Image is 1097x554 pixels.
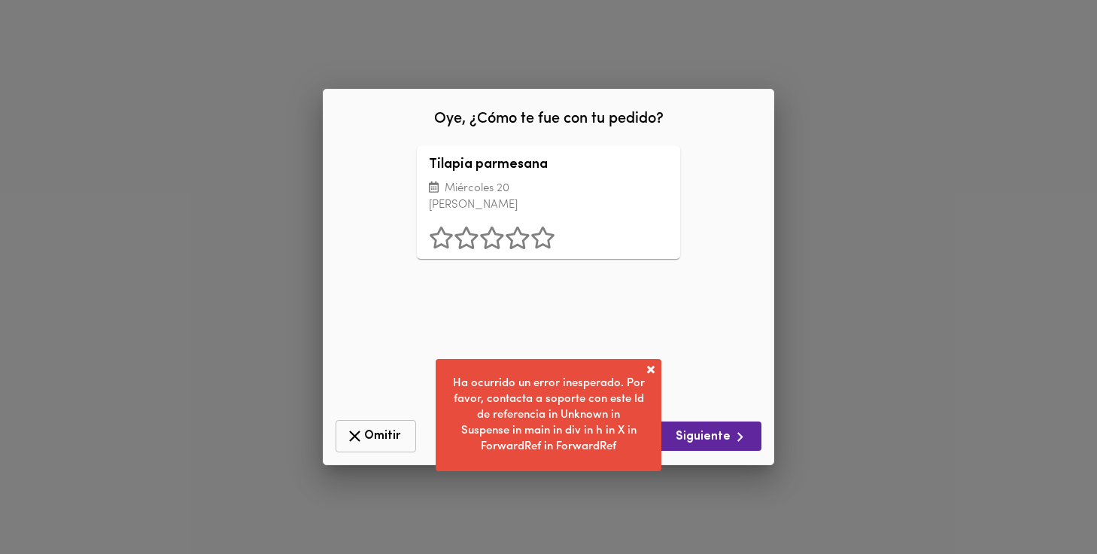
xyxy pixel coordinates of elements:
[1010,467,1082,539] iframe: Messagebird Livechat Widget
[453,378,645,452] span: Ha ocurrido un error inesperado. Por favor, contacta a soporte con este Id de referencia in Unkno...
[345,427,406,446] span: Omitir
[567,146,680,259] div: Tilapia parmesana
[658,422,761,451] button: Siguiente
[434,111,664,126] span: Oye, ¿Cómo te fue con tu pedido?
[336,420,416,452] button: Omitir
[429,158,555,173] h3: Tilapia parmesana
[429,181,555,215] p: Miércoles 20 [PERSON_NAME]
[670,428,749,446] span: Siguiente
